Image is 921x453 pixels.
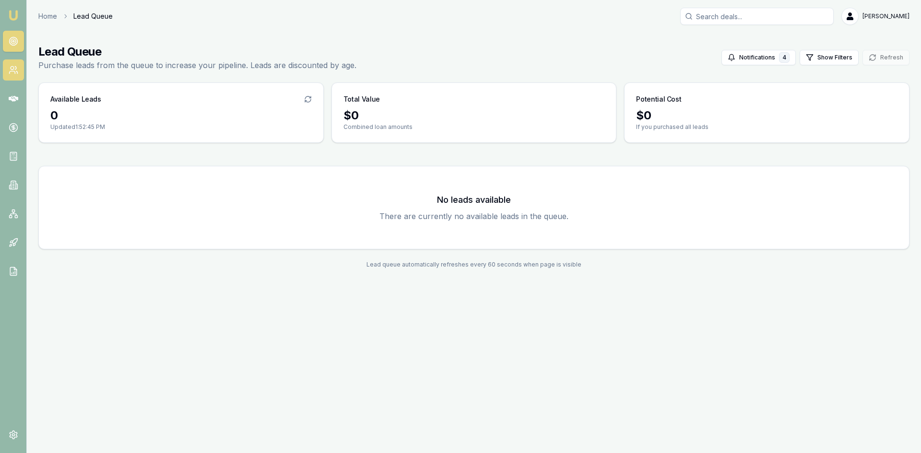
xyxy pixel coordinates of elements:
button: Show Filters [800,50,859,65]
span: [PERSON_NAME] [862,12,909,20]
button: Notifications4 [721,50,796,65]
div: 4 [779,52,790,63]
a: Home [38,12,57,21]
p: Combined loan amounts [343,123,605,131]
h3: Available Leads [50,94,101,104]
h3: No leads available [50,193,897,207]
p: Purchase leads from the queue to increase your pipeline. Leads are discounted by age. [38,59,356,71]
img: emu-icon-u.png [8,10,19,21]
div: Lead queue automatically refreshes every 60 seconds when page is visible [38,261,909,268]
p: Updated 1:52:45 PM [50,123,312,131]
span: Lead Queue [73,12,113,21]
div: $ 0 [343,108,605,123]
nav: breadcrumb [38,12,113,21]
h3: Total Value [343,94,380,104]
div: 0 [50,108,312,123]
h1: Lead Queue [38,44,356,59]
h3: Potential Cost [636,94,681,104]
p: There are currently no available leads in the queue. [50,210,897,222]
input: Search deals [680,8,834,25]
div: $ 0 [636,108,897,123]
p: If you purchased all leads [636,123,897,131]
